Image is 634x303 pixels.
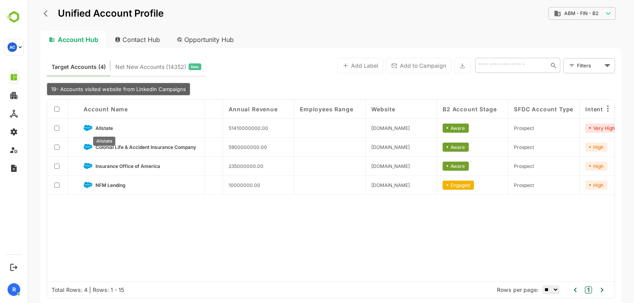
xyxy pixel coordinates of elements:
[521,6,588,21] div: ABM - FIN - B2
[426,58,443,73] button: Export the selected data as CSV
[558,143,580,152] div: High
[201,163,236,169] span: 235000000.00
[19,83,162,95] div: 19- Accounts visited website from LinkedIn Campaigns
[68,125,85,131] span: Allstate
[537,11,571,16] span: ABM - FIN - B2
[344,182,382,188] span: nfmlending.com
[344,106,368,112] span: Website
[143,31,213,48] div: Opportunity Hub
[88,62,158,72] span: Net New Accounts ( 14352 )
[526,10,575,17] div: ABM - FIN - B2
[558,106,593,112] span: Intent Level
[344,163,382,169] span: ioausa.com
[486,106,546,112] span: SFDC Account Type
[344,144,382,150] span: coloniallife.com
[24,286,96,293] div: Total Rows: 4 | Rows: 1 - 15
[558,162,580,171] div: High
[201,106,250,112] span: Annual Revenue
[81,31,139,48] div: Contact Hub
[24,62,78,72] span: Known accounts you’ve identified to target - imported from CRM, Offline upload, or promoted from ...
[201,144,239,150] span: 5900000000.00
[415,162,441,171] div: Aware
[56,106,100,112] span: Account Name
[65,137,88,146] div: Allstate
[4,10,24,25] img: BambooboxLogoMark.f1c84d78b4c51b1a7b5f700c9845e183.svg
[88,62,174,72] div: Newly surfaced ICP-fit accounts from Intent, Website, LinkedIn, and other engagement signals.
[13,31,78,48] div: Account Hub
[358,58,424,73] button: Add to Campaign
[8,262,19,273] button: Logout
[14,8,26,19] button: back
[8,283,20,296] div: R
[486,163,506,169] span: Prospect
[163,62,171,72] span: New
[30,9,136,18] p: Unified Account Profile
[486,144,506,150] span: Prospect
[68,144,168,150] span: Colonial Life & Accident Insurance Company
[548,57,587,74] div: Filters
[469,286,511,293] span: Rows per page:
[344,125,382,131] span: allstate.com
[558,124,591,133] div: Very High
[309,58,356,73] button: Add Label
[201,125,241,131] span: 51410000000.00
[486,125,506,131] span: Prospect
[8,42,17,52] div: AC
[68,163,132,169] span: Insurance Office of America
[415,143,441,152] div: Aware
[415,124,441,133] div: Aware
[201,182,233,188] span: 10000000.00
[557,286,564,293] button: 1
[486,182,506,188] span: Prospect
[272,106,326,112] span: Employees Range
[23,86,158,92] span: 19- Accounts visited website from LinkedIn Campaigns
[558,181,580,190] div: High
[415,181,446,190] div: Engaged
[549,61,575,70] div: Filters
[415,106,469,112] span: B2 Account Stage
[68,182,98,188] span: NFM Lending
